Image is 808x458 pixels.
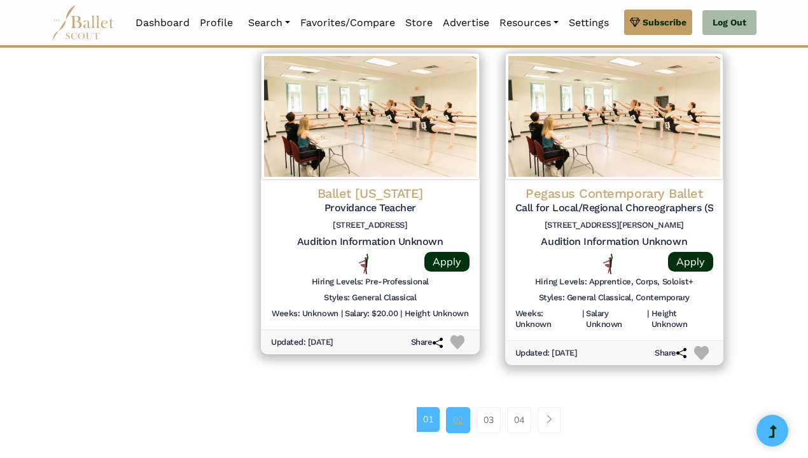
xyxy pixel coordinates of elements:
img: Logo [505,53,724,180]
h6: | [647,309,649,330]
img: Logo [261,53,480,180]
h5: Audition Information Unknown [515,235,714,249]
a: Profile [195,10,238,36]
a: Dashboard [130,10,195,36]
a: Store [400,10,438,36]
a: 03 [477,407,501,433]
h6: Hiring Levels: Apprentice, Corps, Soloist+ [535,277,693,288]
h6: Weeks: Unknown [515,309,580,330]
h6: [STREET_ADDRESS] [271,220,470,231]
h4: Ballet [US_STATE] [271,185,470,202]
img: All [359,254,368,274]
a: Apply [424,252,470,272]
h6: | [341,309,343,319]
h5: Call for Local/Regional Choreographers (Spring 2026) [515,202,714,215]
span: Subscribe [643,15,686,29]
h6: | [400,309,402,319]
h6: [STREET_ADDRESS][PERSON_NAME] [515,220,714,231]
a: Log Out [702,10,756,36]
img: gem.svg [630,15,640,29]
h6: Share [411,337,443,348]
a: Settings [564,10,614,36]
h6: Styles: General Classical [324,293,416,303]
h6: Height Unknown [405,309,468,319]
img: Heart [694,346,709,361]
h6: Salary: $20.00 [345,309,398,319]
a: Subscribe [624,10,692,35]
a: 04 [507,407,531,433]
a: Apply [668,252,713,272]
img: Heart [450,335,465,350]
nav: Page navigation example [417,407,568,433]
h6: | [582,309,584,330]
h6: Updated: [DATE] [271,337,333,348]
a: 01 [417,407,440,431]
h6: Weeks: Unknown [272,309,338,319]
h5: Audition Information Unknown [271,235,470,249]
a: 02 [446,407,470,433]
a: Search [243,10,295,36]
h5: Providance Teacher [271,202,470,215]
h6: Salary Unknown [586,309,644,330]
h6: Updated: [DATE] [515,348,578,359]
h4: Pegasus Contemporary Ballet [515,185,714,202]
a: Advertise [438,10,494,36]
a: Favorites/Compare [295,10,400,36]
a: Resources [494,10,564,36]
img: All [603,254,613,274]
h6: Height Unknown [651,309,713,330]
h6: Styles: General Classical, Contemporary [539,293,690,303]
h6: Share [655,348,686,359]
h6: Hiring Levels: Pre-Professional [312,277,429,288]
